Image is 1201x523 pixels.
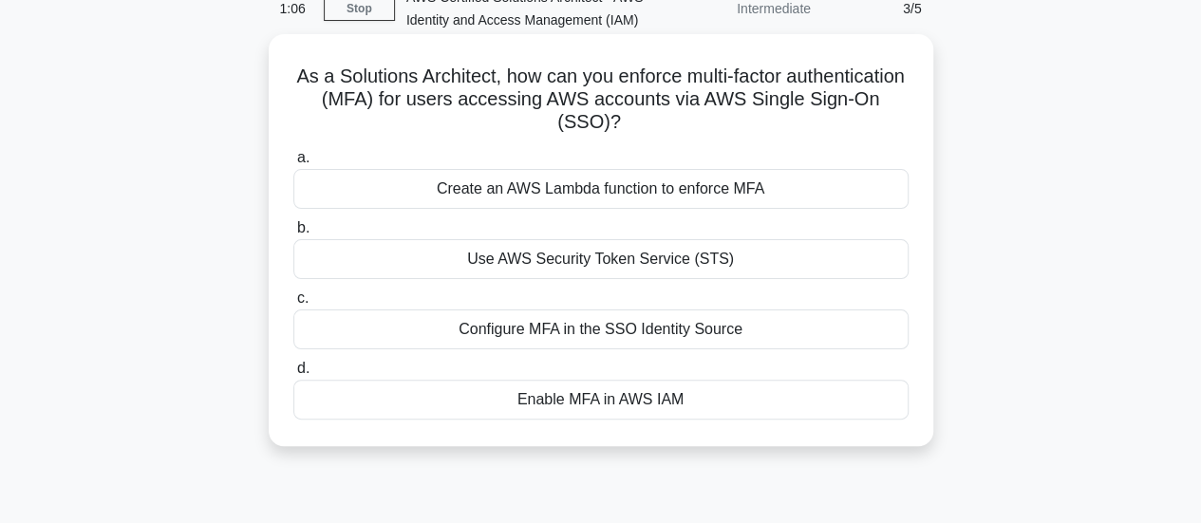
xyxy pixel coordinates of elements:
span: c. [297,290,309,306]
div: Configure MFA in the SSO Identity Source [293,309,909,349]
div: Create an AWS Lambda function to enforce MFA [293,169,909,209]
div: Enable MFA in AWS IAM [293,380,909,420]
span: b. [297,219,310,235]
span: d. [297,360,310,376]
span: a. [297,149,310,165]
div: Use AWS Security Token Service (STS) [293,239,909,279]
h5: As a Solutions Architect, how can you enforce multi-factor authentication (MFA) for users accessi... [291,65,910,135]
